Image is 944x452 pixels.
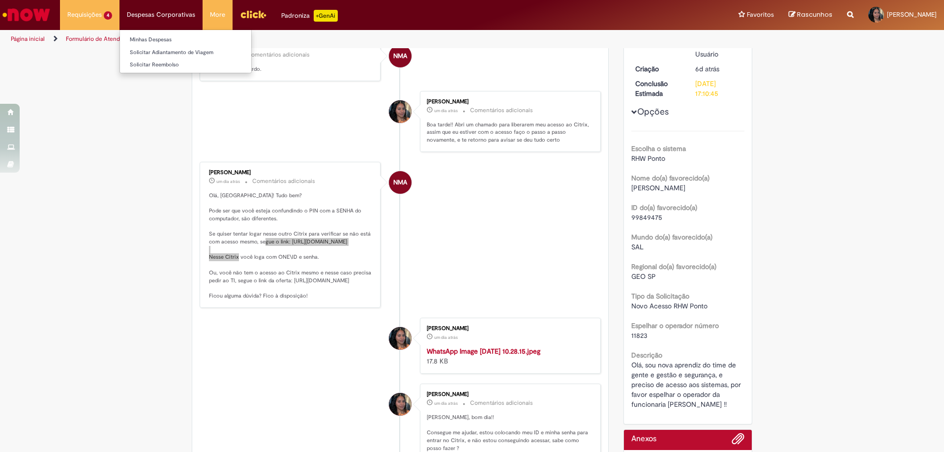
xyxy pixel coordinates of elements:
[104,11,112,20] span: 4
[434,400,458,406] time: 27/08/2025 10:27:45
[631,144,686,153] b: Escolha o sistema
[631,292,689,301] b: Tipo da Solicitação
[631,183,685,192] span: [PERSON_NAME]
[127,10,195,20] span: Despesas Corporativas
[631,242,644,251] span: SAL
[470,106,533,115] small: Comentários adicionais
[252,177,315,185] small: Comentários adicionais
[427,99,590,105] div: [PERSON_NAME]
[695,79,741,98] div: [DATE] 17:10:45
[631,301,708,310] span: Novo Acesso RHW Ponto
[797,10,832,19] span: Rascunhos
[695,64,741,74] div: 22/08/2025 16:02:21
[631,331,648,340] span: 11823
[631,351,662,360] b: Descrição
[695,39,741,59] div: Pendente Usuário
[887,10,937,19] span: [PERSON_NAME]
[389,327,412,350] div: Sofia Da Silveira Chagas
[393,171,407,194] span: NMA
[209,65,373,73] p: Combinado, aguardo.
[427,392,590,397] div: [PERSON_NAME]
[434,334,458,340] span: um dia atrás
[747,10,774,20] span: Favoritos
[434,334,458,340] time: 27/08/2025 10:28:35
[120,47,251,58] a: Solicitar Adiantamento de Viagem
[631,272,656,281] span: GEO SP
[631,154,665,163] span: RHW Ponto
[11,35,45,43] a: Página inicial
[427,121,590,144] p: Boa tarde!! Abri um chamado para liberarem meu acesso ao Citrix, assim que eu estiver com o acess...
[389,393,412,416] div: Sofia Da Silveira Chagas
[7,30,622,48] ul: Trilhas de página
[281,10,338,22] div: Padroniza
[247,51,310,59] small: Comentários adicionais
[434,108,458,114] span: um dia atrás
[631,174,709,182] b: Nome do(a) favorecido(a)
[789,10,832,20] a: Rascunhos
[427,326,590,331] div: [PERSON_NAME]
[695,64,719,73] time: 22/08/2025 16:02:21
[210,10,225,20] span: More
[631,213,662,222] span: 99849475
[628,64,688,74] dt: Criação
[631,233,712,241] b: Mundo do(a) favorecido(a)
[427,346,590,366] div: 17.8 KB
[209,192,373,300] p: Olá, [GEOGRAPHIC_DATA]! Tudo bem? Pode ser que você esteja confundindo o PIN com a SENHA do compu...
[1,5,52,25] img: ServiceNow
[389,171,412,194] div: Neilyse Moraes Almeida
[120,60,251,70] a: Solicitar Reembolso
[427,347,540,356] a: WhatsApp Image [DATE] 10.28.15.jpeg
[120,34,251,45] a: Minhas Despesas
[393,44,407,68] span: NMA
[119,30,252,73] ul: Despesas Corporativas
[240,7,266,22] img: click_logo_yellow_360x200.png
[631,361,743,409] span: Olá, sou nova aprendiz do time de gente e gestão e segurança, e preciso de acesso aos sistemas, p...
[628,79,688,98] dt: Conclusão Estimada
[389,100,412,123] div: Sofia Da Silveira Chagas
[216,179,240,184] span: um dia atrás
[631,321,719,330] b: Espelhar o operador número
[209,170,373,176] div: [PERSON_NAME]
[67,10,102,20] span: Requisições
[389,45,412,67] div: Neilyse Moraes Almeida
[631,203,697,212] b: ID do(a) favorecido(a)
[434,400,458,406] span: um dia atrás
[631,262,716,271] b: Regional do(a) favorecido(a)
[631,435,656,444] h2: Anexos
[695,64,719,73] span: 6d atrás
[732,432,744,450] button: Adicionar anexos
[216,179,240,184] time: 27/08/2025 10:35:15
[470,399,533,407] small: Comentários adicionais
[314,10,338,22] p: +GenAi
[66,35,139,43] a: Formulário de Atendimento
